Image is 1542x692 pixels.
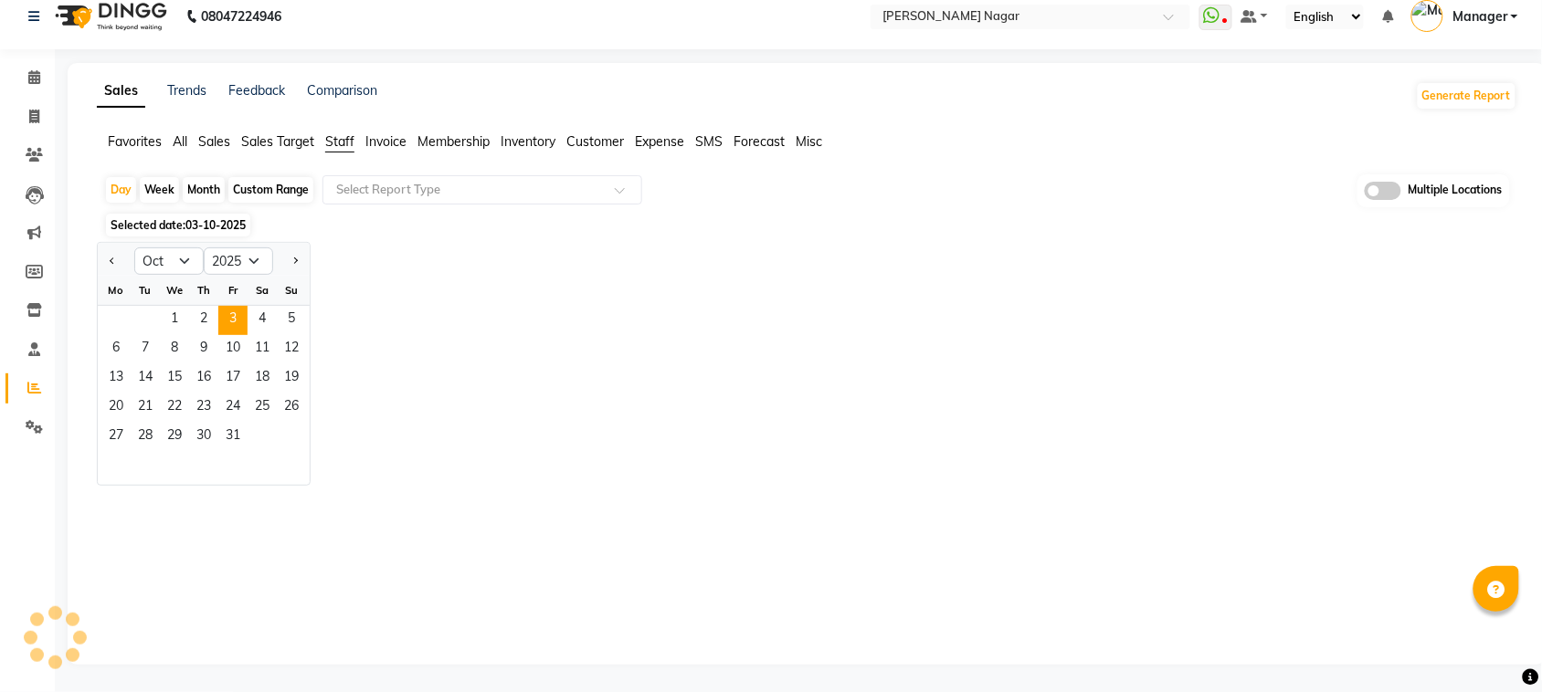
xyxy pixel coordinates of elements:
div: Wednesday, October 15, 2025 [160,364,189,393]
span: 29 [160,423,189,452]
div: Wednesday, October 29, 2025 [160,423,189,452]
div: Tuesday, October 7, 2025 [131,335,160,364]
span: 17 [218,364,248,393]
span: 9 [189,335,218,364]
div: Th [189,276,218,305]
div: Friday, October 3, 2025 [218,306,248,335]
div: Tuesday, October 14, 2025 [131,364,160,393]
span: Selected date: [106,214,250,236]
a: Trends [167,82,206,99]
button: Next month [288,246,302,276]
div: Month [183,177,225,203]
span: 25 [248,393,277,423]
a: Feedback [228,82,285,99]
select: Select year [204,247,273,275]
span: 30 [189,423,218,452]
span: 14 [131,364,160,393]
select: Select month [134,247,204,275]
div: Sa [248,276,277,305]
div: Thursday, October 30, 2025 [189,423,218,452]
span: Customer [566,133,624,150]
span: Multiple Locations [1409,182,1503,200]
div: Day [106,177,136,203]
button: Generate Report [1418,83,1516,109]
span: 24 [218,393,248,423]
span: Favorites [108,133,162,150]
div: Tuesday, October 21, 2025 [131,393,160,423]
div: Thursday, October 9, 2025 [189,335,218,364]
span: Staff [325,133,354,150]
span: Membership [417,133,490,150]
span: SMS [695,133,723,150]
div: Saturday, October 25, 2025 [248,393,277,423]
span: 7 [131,335,160,364]
span: 13 [101,364,131,393]
div: Monday, October 13, 2025 [101,364,131,393]
span: 4 [248,306,277,335]
span: 03-10-2025 [185,218,246,232]
a: Sales [97,75,145,108]
div: Friday, October 24, 2025 [218,393,248,423]
span: 5 [277,306,306,335]
div: Monday, October 27, 2025 [101,423,131,452]
div: Thursday, October 16, 2025 [189,364,218,393]
span: 12 [277,335,306,364]
span: 21 [131,393,160,423]
span: 11 [248,335,277,364]
span: Forecast [734,133,785,150]
button: Previous month [105,246,120,276]
span: 19 [277,364,306,393]
div: Sunday, October 5, 2025 [277,306,306,335]
div: Week [140,177,179,203]
span: 2 [189,306,218,335]
span: 27 [101,423,131,452]
div: Sunday, October 12, 2025 [277,335,306,364]
div: Su [277,276,306,305]
span: 31 [218,423,248,452]
span: Invoice [365,133,407,150]
span: 15 [160,364,189,393]
div: Thursday, October 23, 2025 [189,393,218,423]
span: 3 [218,306,248,335]
div: Saturday, October 4, 2025 [248,306,277,335]
div: Sunday, October 26, 2025 [277,393,306,423]
span: 28 [131,423,160,452]
div: Monday, October 6, 2025 [101,335,131,364]
div: Custom Range [228,177,313,203]
div: Sunday, October 19, 2025 [277,364,306,393]
div: Tuesday, October 28, 2025 [131,423,160,452]
div: Fr [218,276,248,305]
div: Wednesday, October 8, 2025 [160,335,189,364]
div: Friday, October 31, 2025 [218,423,248,452]
div: Tu [131,276,160,305]
span: 22 [160,393,189,423]
span: Sales [198,133,230,150]
div: Monday, October 20, 2025 [101,393,131,423]
span: 26 [277,393,306,423]
span: 16 [189,364,218,393]
span: 18 [248,364,277,393]
div: Mo [101,276,131,305]
div: Thursday, October 2, 2025 [189,306,218,335]
a: Comparison [307,82,377,99]
div: Wednesday, October 1, 2025 [160,306,189,335]
div: Saturday, October 18, 2025 [248,364,277,393]
div: We [160,276,189,305]
span: 20 [101,393,131,423]
span: 8 [160,335,189,364]
div: Saturday, October 11, 2025 [248,335,277,364]
span: Expense [635,133,684,150]
span: Sales Target [241,133,314,150]
span: Misc [796,133,822,150]
span: 23 [189,393,218,423]
div: Wednesday, October 22, 2025 [160,393,189,423]
span: Inventory [501,133,555,150]
span: All [173,133,187,150]
span: Manager [1452,7,1507,26]
span: 6 [101,335,131,364]
span: 10 [218,335,248,364]
span: 1 [160,306,189,335]
div: Friday, October 10, 2025 [218,335,248,364]
div: Friday, October 17, 2025 [218,364,248,393]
